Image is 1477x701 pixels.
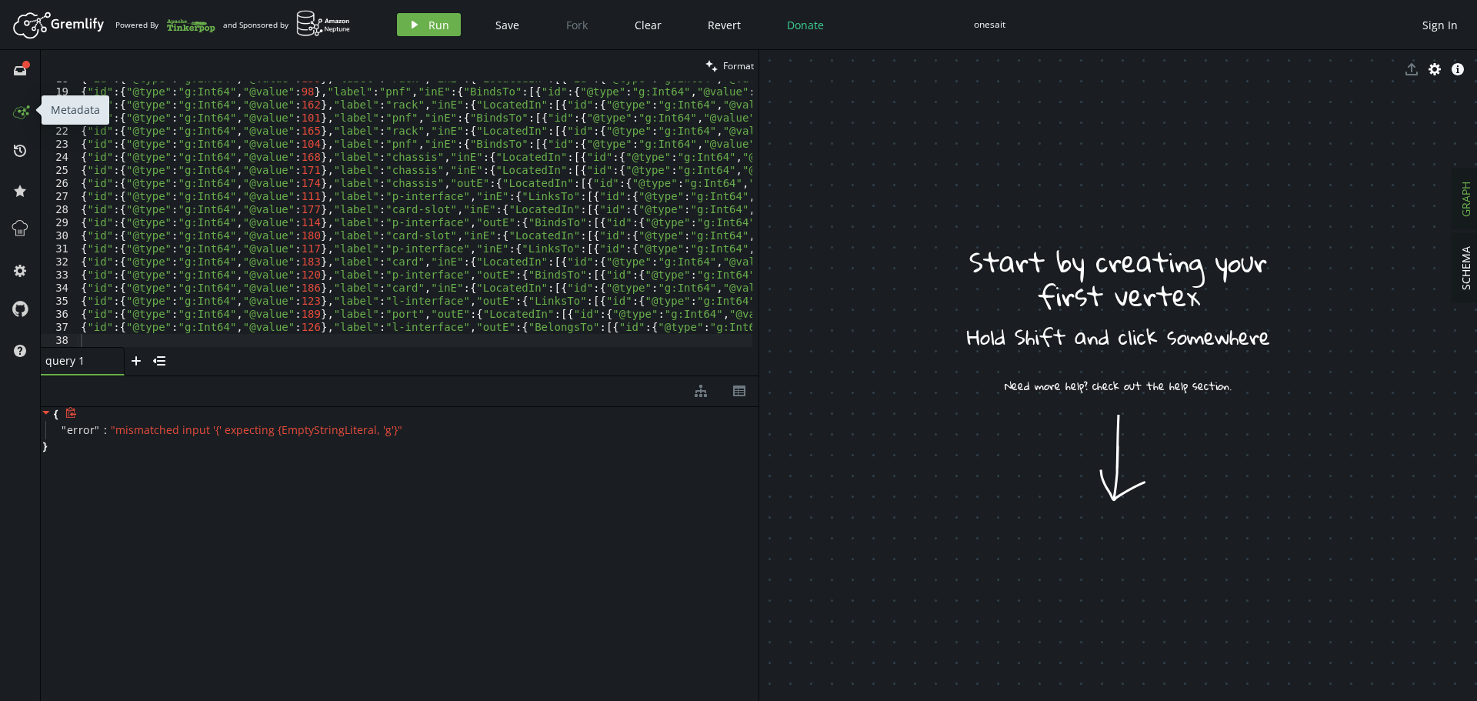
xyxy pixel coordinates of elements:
[566,18,588,32] span: Fork
[62,422,67,437] span: "
[45,354,107,368] span: query 1
[41,229,78,242] div: 30
[41,98,78,112] div: 20
[41,190,78,203] div: 27
[696,13,752,36] button: Revert
[111,422,402,437] span: " mismatched input '{' expecting {EmptyStringLiteral, 'g'} "
[41,164,78,177] div: 25
[115,12,215,38] div: Powered By
[41,308,78,321] div: 36
[41,321,78,334] div: 37
[296,10,351,37] img: AWS Neptune
[787,18,824,32] span: Donate
[484,13,531,36] button: Save
[41,138,78,151] div: 23
[42,95,109,125] div: Metadata
[708,18,741,32] span: Revert
[1415,13,1465,36] button: Sign In
[635,18,662,32] span: Clear
[67,423,95,437] span: error
[41,269,78,282] div: 33
[701,50,759,82] button: Format
[41,151,78,164] div: 24
[41,334,78,347] div: 38
[95,422,100,437] span: "
[41,177,78,190] div: 26
[1459,182,1473,217] span: GRAPH
[54,407,58,421] span: {
[1422,18,1458,32] span: Sign In
[1459,246,1473,290] span: SCHEMA
[223,10,351,39] div: and Sponsored by
[974,18,1005,30] div: onesait
[41,439,47,453] span: }
[104,423,107,437] span: :
[41,216,78,229] div: 29
[41,282,78,295] div: 34
[41,255,78,269] div: 32
[41,203,78,216] div: 28
[623,13,673,36] button: Clear
[775,13,835,36] button: Donate
[41,242,78,255] div: 31
[495,18,519,32] span: Save
[723,59,754,72] span: Format
[41,85,78,98] div: 19
[554,13,600,36] button: Fork
[428,18,449,32] span: Run
[41,125,78,138] div: 22
[397,13,461,36] button: Run
[41,295,78,308] div: 35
